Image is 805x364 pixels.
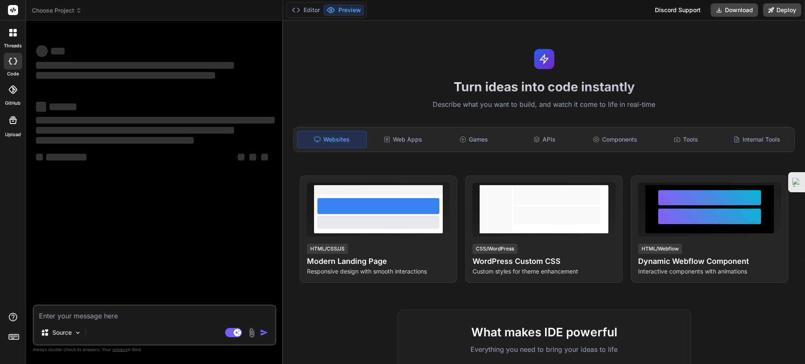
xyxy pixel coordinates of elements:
span: ‌ [49,103,76,110]
h4: Modern Landing Page [307,256,450,267]
button: Preview [323,4,364,16]
span: ‌ [36,154,43,160]
label: Upload [5,131,21,138]
img: icon [260,328,268,337]
p: Describe what you want to build, and watch it come to life in real-time [288,99,800,110]
img: Pick Models [74,329,81,336]
button: Download [711,3,758,17]
div: APIs [510,131,579,148]
span: ‌ [36,137,194,144]
span: ‌ [36,117,275,124]
p: Responsive design with smooth interactions [307,267,450,276]
h4: WordPress Custom CSS [473,256,615,267]
div: Websites [297,131,367,148]
h2: What makes IDE powerful [411,323,677,341]
p: Source [52,328,72,337]
span: ‌ [36,72,215,79]
h1: Turn ideas into code instantly [288,79,800,94]
span: ‌ [249,154,256,160]
div: CSS/WordPress [473,244,517,254]
label: GitHub [5,100,21,107]
div: Tools [652,131,721,148]
button: Deploy [763,3,801,17]
span: privacy [112,347,127,352]
span: Choose Project [32,6,82,15]
span: ‌ [51,48,65,54]
button: Editor [288,4,323,16]
label: code [7,70,19,77]
div: HTML/CSS/JS [307,244,348,254]
div: HTML/Webflow [638,244,682,254]
img: attachment [247,328,257,338]
div: Web Apps [369,131,438,148]
label: threads [4,42,22,49]
span: ‌ [261,154,268,160]
p: Everything you need to bring your ideas to life [411,344,677,354]
p: Custom styles for theme enhancement [473,267,615,276]
h4: Dynamic Webflow Component [638,256,781,267]
span: ‌ [36,62,234,69]
span: ‌ [238,154,244,160]
div: Games [439,131,509,148]
p: Always double-check its answers. Your in Bind [33,346,276,354]
div: Components [581,131,650,148]
p: Interactive components with animations [638,267,781,276]
div: Discord Support [650,3,706,17]
span: ‌ [46,154,86,160]
div: Internal Tools [722,131,791,148]
span: ‌ [36,45,48,57]
span: ‌ [36,102,46,112]
span: ‌ [36,127,234,134]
